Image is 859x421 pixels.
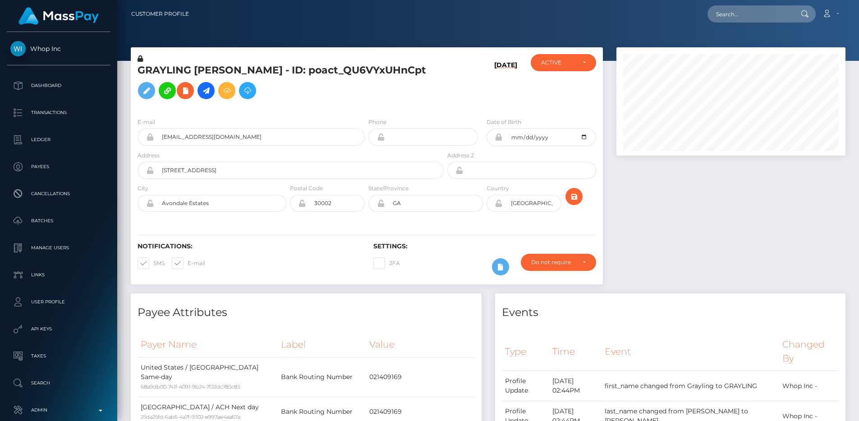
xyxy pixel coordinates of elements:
label: City [138,184,148,192]
label: Postal Code [290,184,323,192]
h5: GRAYLING [PERSON_NAME] - ID: poact_QU6VYxUHnCpt [138,64,439,104]
p: Batches [10,214,107,228]
a: Manage Users [7,237,110,259]
p: Manage Users [10,241,107,255]
p: Ledger [10,133,107,146]
button: Do not require [521,254,596,271]
a: Ledger [7,128,110,151]
h4: Events [502,305,839,320]
a: Taxes [7,345,110,367]
a: Initiate Payout [198,82,215,99]
label: E-mail [138,118,155,126]
td: 021409169 [366,357,475,397]
div: Do not require [531,259,575,266]
p: Payees [10,160,107,174]
p: Transactions [10,106,107,119]
div: ACTIVE [541,59,575,66]
p: Links [10,268,107,282]
a: Customer Profile [131,5,189,23]
h4: Payee Attributes [138,305,475,320]
label: SMS [138,257,165,269]
th: Time [549,332,602,371]
p: Dashboard [10,79,107,92]
td: Bank Routing Number [278,357,366,397]
h6: Settings: [373,243,596,250]
a: User Profile [7,291,110,313]
label: 2FA [373,257,400,269]
th: Type [502,332,549,371]
label: Address 2 [447,151,474,160]
small: 25da25fd-6ab6-4a7f-9302-e997ae4aa67a [141,414,240,420]
p: User Profile [10,295,107,309]
th: Changed By [779,332,839,371]
td: first_name changed from Grayling to GRAYLING [602,371,779,401]
span: Whop Inc [7,45,110,53]
th: Event [602,332,779,371]
p: Search [10,376,107,390]
td: [DATE] 02:44PM [549,371,602,401]
a: API Keys [7,318,110,340]
td: United States / [GEOGRAPHIC_DATA] Same-day [138,357,278,397]
a: Batches [7,210,110,232]
th: Label [278,332,366,357]
a: Transactions [7,101,110,124]
a: Dashboard [7,74,110,97]
a: Cancellations [7,183,110,205]
label: Country [487,184,509,192]
h6: [DATE] [494,61,517,107]
a: Payees [7,156,110,178]
label: E-mail [172,257,205,269]
img: MassPay Logo [18,7,99,25]
p: Admin [10,403,107,417]
h6: Notifications: [138,243,360,250]
a: Links [7,264,110,286]
label: Address [138,151,160,160]
img: Whop Inc [10,41,26,56]
small: 68a9db00-741f-4091-9b24-7f22dc783c83 [141,384,240,390]
p: Taxes [10,349,107,363]
input: Search... [707,5,792,23]
th: Value [366,332,475,357]
th: Payer Name [138,332,278,357]
td: Profile Update [502,371,549,401]
label: Date of Birth [487,118,521,126]
button: ACTIVE [531,54,596,71]
p: API Keys [10,322,107,336]
label: Phone [368,118,386,126]
td: Whop Inc - [779,371,839,401]
label: State/Province [368,184,409,192]
p: Cancellations [10,187,107,201]
a: Search [7,372,110,394]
